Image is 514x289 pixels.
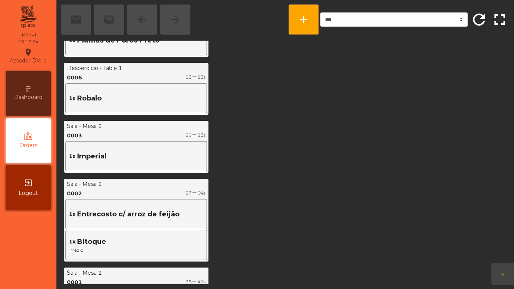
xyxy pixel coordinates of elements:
[103,64,122,72] div: Table 1
[82,180,102,188] div: Mesa 2
[69,247,204,254] span: Médio
[20,31,36,38] div: [DATE]
[18,189,38,197] span: Logout
[69,152,76,160] span: 1x
[24,178,33,187] i: exit_to_app
[67,278,82,286] div: 0001
[491,263,514,285] button: arrow_forward
[470,11,488,29] span: refresh
[69,210,76,218] span: 1x
[77,237,106,247] span: Bitoque
[19,4,37,30] img: qpiato
[14,93,43,101] span: Dashboard
[67,190,82,198] div: 0002
[298,14,310,26] span: add
[186,279,205,284] span: 28m 41s
[82,269,102,277] div: Mesa 2
[69,94,76,102] span: 1x
[10,47,47,65] div: Assador DVilla
[491,11,509,29] span: fullscreen
[490,5,509,35] button: fullscreen
[67,122,81,130] div: Sala -
[82,122,102,130] div: Mesa 2
[20,141,37,149] span: Orders
[24,48,33,57] i: location_on
[18,38,38,45] div: 13:17:24
[186,190,205,196] span: 27m 04s
[186,132,205,138] span: 26m 13s
[67,132,82,140] div: 0003
[67,74,82,82] div: 0006
[67,64,102,72] div: Desperdicio -
[77,151,106,161] span: Imperial
[77,93,102,103] span: Robalo
[186,74,205,80] span: 23m 13s
[500,272,505,277] span: arrow_forward
[67,180,81,188] div: Sala -
[77,209,179,219] span: Entrecosto c/ arroz de feijão
[469,5,488,35] button: refresh
[289,5,319,35] button: add
[69,238,76,246] span: 1x
[67,269,81,277] div: Sala -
